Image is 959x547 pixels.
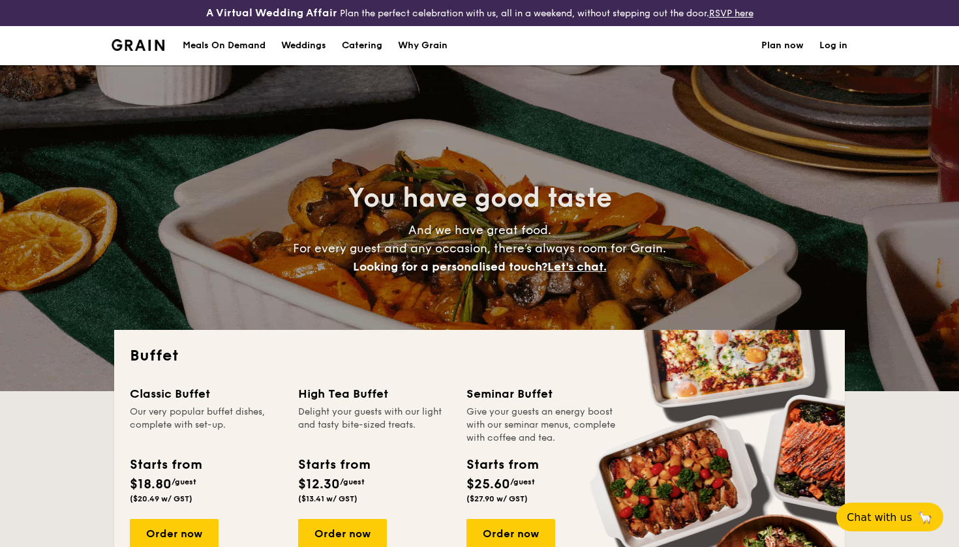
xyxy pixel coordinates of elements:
span: And we have great food. For every guest and any occasion, there’s always room for Grain. [293,223,666,274]
span: ($20.49 w/ GST) [130,494,192,503]
span: $25.60 [466,477,510,492]
span: /guest [510,477,535,486]
img: Grain [112,39,164,51]
a: Why Grain [390,26,455,65]
div: Starts from [466,455,538,475]
div: Give your guests an energy boost with our seminar menus, complete with coffee and tea. [466,406,619,445]
a: RSVP here [709,8,753,19]
span: Let's chat. [547,259,607,274]
div: Delight your guests with our light and tasty bite-sized treats. [298,406,451,445]
a: Logotype [112,39,164,51]
a: Meals On Demand [175,26,273,65]
h2: Buffet [130,346,829,366]
div: Seminar Buffet [466,385,619,403]
div: Meals On Demand [183,26,266,65]
h4: A Virtual Wedding Affair [206,5,337,21]
span: $12.30 [298,477,340,492]
div: High Tea Buffet [298,385,451,403]
div: Weddings [281,26,326,65]
div: Classic Buffet [130,385,282,403]
span: ($13.41 w/ GST) [298,494,358,503]
h1: Catering [342,26,382,65]
span: $18.80 [130,477,172,492]
button: Chat with us🦙 [836,503,943,531]
div: Plan the perfect celebration with us, all in a weekend, without stepping out the door. [160,5,799,21]
span: Looking for a personalised touch? [353,259,547,274]
a: Catering [334,26,390,65]
span: ($27.90 w/ GST) [466,494,528,503]
a: Log in [819,26,847,65]
span: /guest [340,477,365,486]
span: Chat with us [847,511,912,524]
a: Weddings [273,26,334,65]
span: /guest [172,477,196,486]
a: Plan now [761,26,804,65]
span: 🦙 [917,510,933,525]
span: You have good taste [348,183,612,214]
div: Why Grain [398,26,448,65]
div: Our very popular buffet dishes, complete with set-up. [130,406,282,445]
div: Starts from [298,455,369,475]
div: Starts from [130,455,201,475]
